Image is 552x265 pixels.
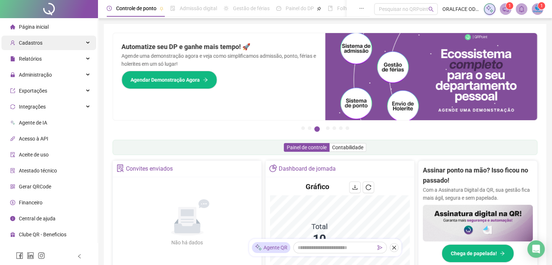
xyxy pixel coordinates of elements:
[131,76,200,84] span: Agendar Demonstração Agora
[10,72,15,77] span: lock
[10,200,15,205] span: dollar
[359,6,364,11] span: ellipsis
[19,104,46,110] span: Integrações
[19,88,47,94] span: Exportações
[392,245,397,250] span: close
[325,33,537,120] img: banner%2Fd57e337e-a0d3-4837-9615-f134fc33a8e6.png
[126,163,173,175] div: Convites enviados
[332,126,336,130] button: 5
[233,5,270,11] span: Gestão de férias
[314,126,320,132] button: 3
[10,136,15,141] span: api
[287,144,327,150] span: Painel de controle
[508,3,511,8] span: 1
[19,184,51,189] span: Gerar QRCode
[10,24,15,29] span: home
[19,168,57,174] span: Atestado técnico
[154,238,221,246] div: Não há dados
[276,6,281,11] span: dashboard
[269,164,277,172] span: pie-chart
[116,5,156,11] span: Controle de ponto
[38,252,45,259] span: instagram
[423,165,533,186] h2: Assinar ponto na mão? Isso ficou no passado!
[19,72,52,78] span: Administração
[500,251,505,256] span: arrow-right
[540,3,543,8] span: 1
[19,200,42,205] span: Financeiro
[122,71,217,89] button: Agendar Demonstração Agora
[428,7,434,12] span: search
[328,6,333,11] span: book
[10,56,15,61] span: file
[170,6,175,11] span: file-done
[10,232,15,237] span: gift
[317,7,321,11] span: pushpin
[518,6,525,12] span: bell
[352,184,358,190] span: download
[77,254,82,259] span: left
[116,164,124,172] span: solution
[442,244,514,262] button: Chega de papelada!
[19,56,42,62] span: Relatórios
[332,144,363,150] span: Contabilidade
[306,182,329,192] h4: Gráfico
[10,184,15,189] span: qrcode
[10,104,15,109] span: sync
[10,88,15,93] span: export
[19,120,47,126] span: Agente de IA
[19,216,56,221] span: Central de ajuda
[345,126,349,130] button: 7
[423,186,533,202] p: Com a Assinatura Digital da QR, sua gestão fica mais ágil, segura e sem papelada.
[159,7,164,11] span: pushpin
[16,252,23,259] span: facebook
[442,5,479,13] span: ORALFACE ODONTOLOGIA
[506,2,513,9] sup: 1
[486,5,494,13] img: sparkle-icon.fc2bf0ac1784a2077858766a79e2daf3.svg
[19,136,48,142] span: Acesso à API
[122,52,316,68] p: Agende uma demonstração agora e veja como simplificamos admissão, ponto, férias e holerites em um...
[301,126,305,130] button: 1
[252,242,290,253] div: Agente QR
[224,6,229,11] span: sun
[337,5,384,11] span: Folha de pagamento
[326,126,330,130] button: 4
[27,252,34,259] span: linkedin
[339,126,343,130] button: 6
[527,240,545,258] div: Open Intercom Messenger
[502,6,509,12] span: notification
[180,5,217,11] span: Admissão digital
[308,126,311,130] button: 2
[10,216,15,221] span: info-circle
[203,77,208,82] span: arrow-right
[451,249,497,257] span: Chega de papelada!
[19,40,42,46] span: Cadastros
[122,42,316,52] h2: Automatize seu DP e ganhe mais tempo! 🚀
[532,4,543,15] img: 75985
[107,6,112,11] span: clock-circle
[10,40,15,45] span: user-add
[19,232,66,237] span: Clube QR - Beneficios
[10,168,15,173] span: solution
[286,5,314,11] span: Painel do DP
[19,24,49,30] span: Página inicial
[423,205,533,241] img: banner%2F02c71560-61a6-44d4-94b9-c8ab97240462.png
[377,245,383,250] span: send
[255,244,262,252] img: sparkle-icon.fc2bf0ac1784a2077858766a79e2daf3.svg
[538,2,545,9] sup: Atualize o seu contato no menu Meus Dados
[19,152,49,158] span: Aceite de uso
[10,152,15,157] span: audit
[279,163,336,175] div: Dashboard de jornada
[365,184,371,190] span: reload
